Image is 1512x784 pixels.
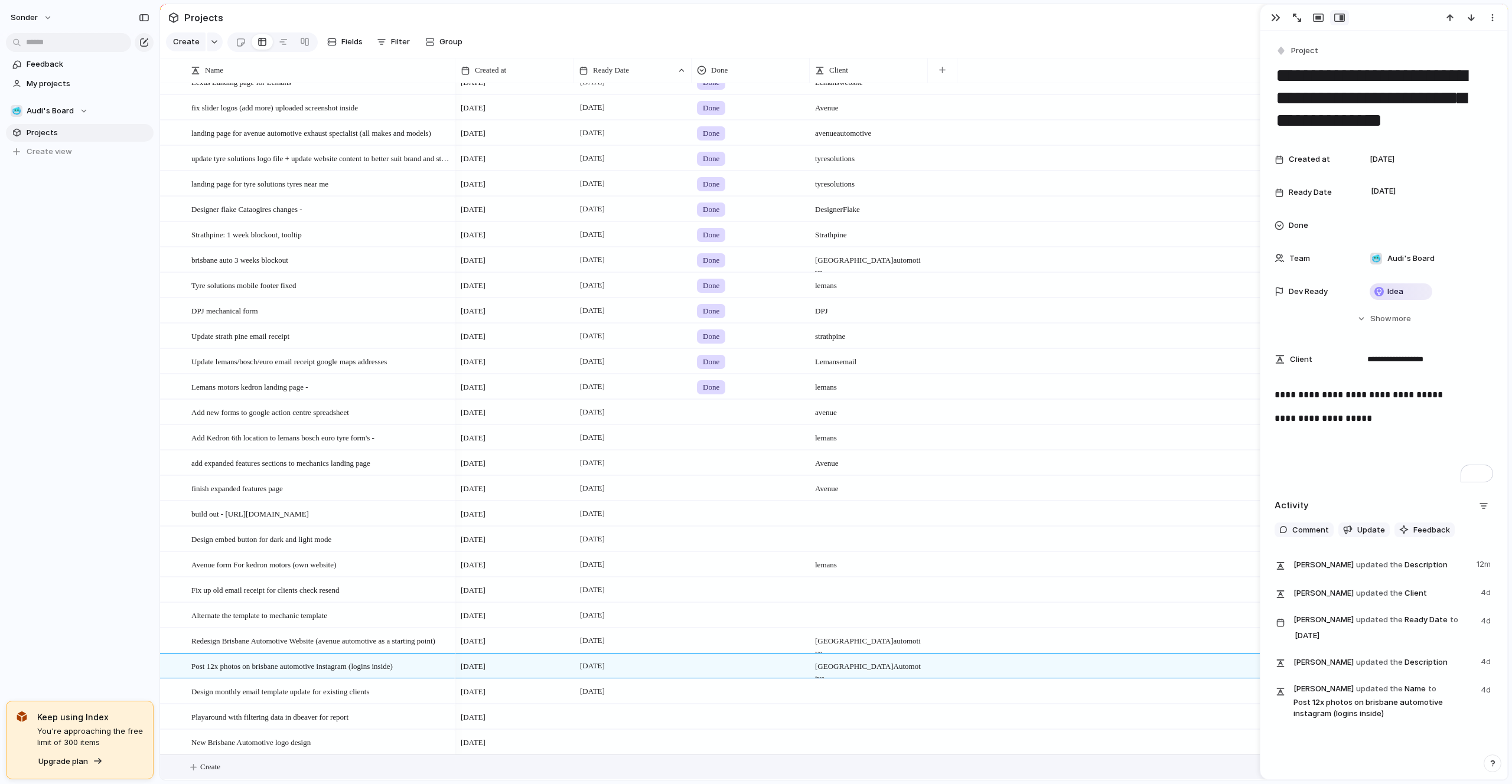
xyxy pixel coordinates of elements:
span: [DATE] [577,583,608,597]
span: Ready Date [1289,187,1332,198]
span: [DATE] [577,329,608,343]
span: Create [173,36,200,48]
span: Post 12x photos on brisbane automotive instagram (logins inside) [191,659,393,672]
span: finish expanded features page [191,481,283,495]
a: Projects [6,124,154,142]
span: 4d [1481,613,1493,627]
button: Create [166,32,206,51]
span: [DATE] [461,229,485,241]
span: Redesign Brisbane Automotive Website (avenue automotive as a starting point) [191,633,435,647]
span: update tyre solutions logo file + update website content to better suit brand and store locations [191,151,451,165]
span: [DATE] [577,303,608,318]
span: Client [829,64,848,76]
span: [DATE] [577,532,608,546]
span: lemans [810,426,927,444]
span: Done [703,356,719,368]
span: Done [1289,220,1308,231]
span: [DATE] [461,432,485,444]
span: tyre solutions [810,146,927,165]
span: add expanded features sections to mechanics landing page [191,456,370,469]
span: [DATE] [577,405,608,419]
span: Add new forms to google action centre spreadsheet [191,405,349,419]
button: Update [1338,522,1390,538]
button: Create view [6,143,154,161]
span: My projects [27,78,149,90]
div: To enrich screen reader interactions, please activate Accessibility in Grammarly extension settings [1275,388,1493,482]
span: [DATE] [461,331,485,342]
span: to [1450,614,1458,626]
span: [PERSON_NAME] [1293,587,1354,599]
span: Avenue [810,476,927,495]
span: Done [703,381,719,393]
span: lemans [810,375,927,393]
span: [DATE] [577,227,608,241]
span: Done [703,254,719,266]
button: Feedback [1394,522,1455,538]
span: [DATE] [461,508,485,520]
span: Design monthly email template update for existing clients [191,684,369,698]
span: Strathpine [810,223,927,241]
span: Update [1357,524,1385,536]
span: [DATE] [461,128,485,139]
button: Project [1273,43,1322,60]
span: Create [200,761,220,773]
span: You're approaching the free limit of 300 items [37,726,144,749]
span: Fields [341,36,363,48]
span: 12m [1477,556,1493,570]
span: [DATE] [1292,629,1323,643]
span: Done [703,305,719,317]
span: Done [703,128,719,139]
span: Designer flake Cataogires changes - [191,202,302,215]
span: Description [1293,556,1469,573]
span: [DATE] [461,204,485,215]
span: Design embed button for dark and light mode [191,532,331,545]
span: [DATE] [1368,184,1399,198]
span: Done [711,64,728,76]
span: Designer Flake [810,197,927,215]
span: Tyre solutions mobile footer fixed [191,278,296,292]
span: [PERSON_NAME] [1293,559,1354,571]
span: [PERSON_NAME] [1293,614,1354,626]
span: [DATE] [577,659,608,673]
span: [DATE] [577,354,608,368]
span: updated the [1356,683,1403,695]
span: Avenue [810,451,927,469]
span: [DATE] [577,507,608,521]
span: [DATE] [461,635,485,647]
span: [DATE] [577,380,608,394]
span: Strathpine: 1 week blockout, tooltip [191,227,302,241]
span: to [1428,683,1436,695]
span: [DATE] [461,102,485,114]
span: [PERSON_NAME] [1293,683,1354,695]
button: Group [419,32,468,51]
span: Dev Ready [1289,286,1328,298]
span: [DATE] [1370,153,1394,165]
span: [DATE] [577,684,608,698]
span: landing page for avenue automotive exhaust specialist (all makes and models) [191,126,431,139]
span: [DATE] [461,686,485,698]
span: [DATE] [461,356,485,368]
span: build out - [URL][DOMAIN_NAME] [191,507,309,520]
span: Lemans motors kedron landing page - [191,380,308,393]
span: Done [703,280,719,292]
span: Done [703,178,719,190]
span: Feedback [1413,524,1450,536]
span: avenue automotive [810,121,927,139]
span: [DATE] [577,481,608,495]
button: Upgrade plan [35,753,106,770]
span: [GEOGRAPHIC_DATA] automotive [810,248,927,278]
span: [DATE] [577,430,608,445]
button: sonder [5,8,58,27]
span: Lemans email [810,349,927,368]
button: Filter [372,32,415,51]
span: tyre solutions [810,172,927,190]
span: Playaround with filtering data in dbeaver for report [191,710,348,723]
span: avenue [810,400,927,419]
span: [DATE] [461,153,485,165]
span: Comment [1292,524,1329,536]
span: [DATE] [461,483,485,495]
a: My projects [6,75,154,93]
span: Client [1293,584,1474,601]
span: New Brisbane Automotive logo design [191,735,311,749]
span: [GEOGRAPHIC_DATA] automotive [810,629,927,659]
